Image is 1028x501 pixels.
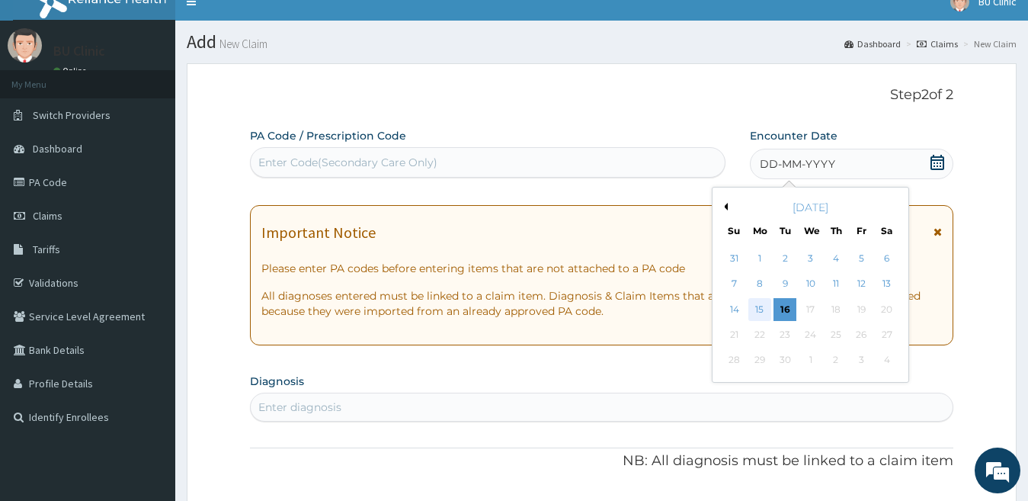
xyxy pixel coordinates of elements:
[760,156,835,172] span: DD-MM-YYYY
[748,273,771,296] div: Choose Monday, September 8th, 2025
[799,298,821,321] div: Not available Wednesday, September 17th, 2025
[748,298,771,321] div: Choose Monday, September 15th, 2025
[825,247,847,270] div: Choose Thursday, September 4th, 2025
[723,273,746,296] div: Choose Sunday, September 7th, 2025
[799,273,821,296] div: Choose Wednesday, September 10th, 2025
[250,128,406,143] label: PA Code / Prescription Code
[875,273,898,296] div: Choose Saturday, September 13th, 2025
[850,349,873,372] div: Not available Friday, October 3rd, 2025
[723,247,746,270] div: Choose Sunday, August 31st, 2025
[850,323,873,346] div: Not available Friday, September 26th, 2025
[258,400,341,415] div: Enter diagnosis
[875,349,898,372] div: Not available Saturday, October 4th, 2025
[720,203,728,210] button: Previous Month
[825,349,847,372] div: Not available Thursday, October 2nd, 2025
[723,323,746,346] div: Not available Sunday, September 21st, 2025
[825,298,847,321] div: Not available Thursday, September 18th, 2025
[8,28,42,63] img: User Image
[753,224,766,237] div: Mo
[250,374,304,389] label: Diagnosis
[250,451,954,471] p: NB: All diagnosis must be linked to a claim item
[723,349,746,372] div: Not available Sunday, September 28th, 2025
[33,209,62,223] span: Claims
[844,37,901,50] a: Dashboard
[187,32,1017,52] h1: Add
[778,224,791,237] div: Tu
[850,298,873,321] div: Not available Friday, September 19th, 2025
[250,8,287,44] div: Minimize live chat window
[258,155,437,170] div: Enter Code(Secondary Care Only)
[723,298,746,321] div: Choose Sunday, September 14th, 2025
[53,66,90,76] a: Online
[773,273,796,296] div: Choose Tuesday, September 9th, 2025
[722,246,899,374] div: month 2025-09
[875,323,898,346] div: Not available Saturday, September 27th, 2025
[773,247,796,270] div: Choose Tuesday, September 2nd, 2025
[33,242,60,256] span: Tariffs
[959,37,1017,50] li: New Claim
[799,349,821,372] div: Not available Wednesday, October 1st, 2025
[8,336,290,390] textarea: Type your message and hit 'Enter'
[748,349,771,372] div: Not available Monday, September 29th, 2025
[829,224,842,237] div: Th
[917,37,958,50] a: Claims
[773,298,796,321] div: Choose Tuesday, September 16th, 2025
[875,247,898,270] div: Choose Saturday, September 6th, 2025
[855,224,868,237] div: Fr
[850,247,873,270] div: Choose Friday, September 5th, 2025
[261,288,943,319] p: All diagnoses entered must be linked to a claim item. Diagnosis & Claim Items that are visible bu...
[719,200,902,215] div: [DATE]
[261,261,943,276] p: Please enter PA codes before entering items that are not attached to a PA code
[33,108,110,122] span: Switch Providers
[825,273,847,296] div: Choose Thursday, September 11th, 2025
[850,273,873,296] div: Choose Friday, September 12th, 2025
[799,323,821,346] div: Not available Wednesday, September 24th, 2025
[880,224,893,237] div: Sa
[250,87,954,104] p: Step 2 of 2
[748,323,771,346] div: Not available Monday, September 22nd, 2025
[773,349,796,372] div: Not available Tuesday, September 30th, 2025
[28,76,62,114] img: d_794563401_company_1708531726252_794563401
[799,247,821,270] div: Choose Wednesday, September 3rd, 2025
[773,323,796,346] div: Not available Tuesday, September 23rd, 2025
[825,323,847,346] div: Not available Thursday, September 25th, 2025
[804,224,817,237] div: We
[875,298,898,321] div: Not available Saturday, September 20th, 2025
[261,224,376,241] h1: Important Notice
[748,247,771,270] div: Choose Monday, September 1st, 2025
[216,38,267,50] small: New Claim
[88,152,210,306] span: We're online!
[79,85,256,105] div: Chat with us now
[53,44,105,58] p: BU Clinic
[750,128,837,143] label: Encounter Date
[728,224,741,237] div: Su
[33,142,82,156] span: Dashboard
